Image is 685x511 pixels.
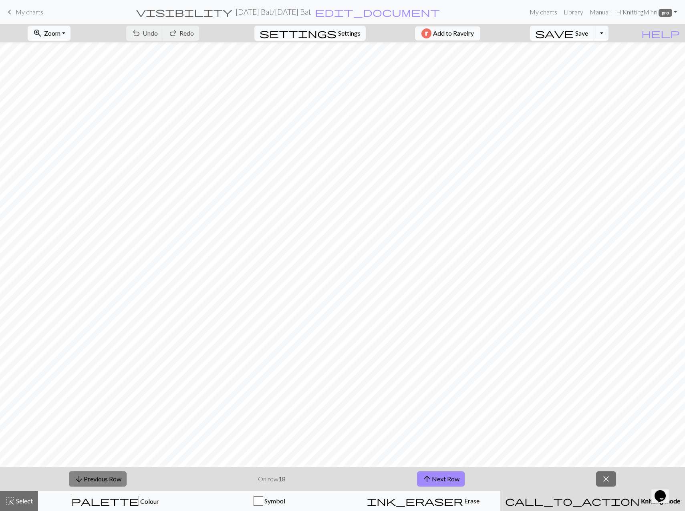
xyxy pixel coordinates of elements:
a: HiKnittingMihri pro [613,4,680,20]
span: close [601,473,611,485]
iframe: chat widget [651,479,677,503]
button: Knitting mode [500,491,685,511]
span: Symbol [263,497,285,505]
button: Next Row [417,471,465,487]
a: My charts [526,4,560,20]
button: Previous Row [69,471,127,487]
button: Erase [346,491,500,511]
span: Select [15,497,33,505]
button: Add to Ravelry [415,26,480,40]
span: Settings [338,28,361,38]
a: My charts [5,5,43,19]
span: Knitting mode [640,497,680,505]
button: Colour [38,491,192,511]
span: keyboard_arrow_left [5,6,14,18]
h2: [DATE] Bat / [DATE] Bat [236,7,311,16]
i: Settings [260,28,336,38]
span: Add to Ravelry [433,28,474,38]
img: Ravelry [421,28,431,38]
span: zoom_in [33,28,42,39]
span: arrow_upward [422,473,432,485]
span: Save [575,29,588,37]
p: On row [258,474,286,484]
span: highlight_alt [5,495,15,507]
span: Colour [139,497,159,505]
span: ink_eraser [367,495,463,507]
span: palette [71,495,139,507]
span: help [641,28,680,39]
span: settings [260,28,336,39]
button: Symbol [192,491,347,511]
button: Zoom [28,26,71,41]
button: SettingsSettings [254,26,366,41]
span: Erase [463,497,479,505]
span: save [535,28,574,39]
strong: 18 [278,475,286,483]
span: edit_document [315,6,440,18]
span: Zoom [44,29,60,37]
span: pro [659,9,672,17]
span: My charts [16,8,43,16]
a: Manual [586,4,613,20]
span: call_to_action [505,495,640,507]
a: Library [560,4,586,20]
button: Save [530,26,594,41]
span: visibility [136,6,232,18]
span: arrow_downward [74,473,84,485]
